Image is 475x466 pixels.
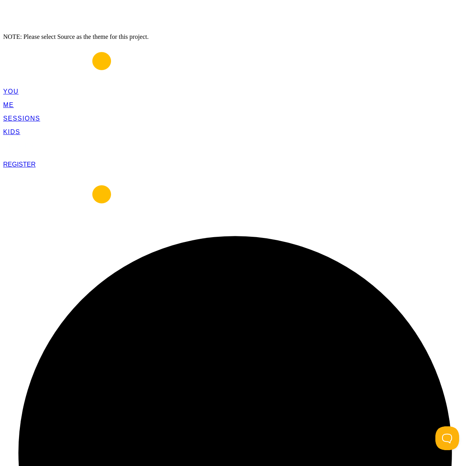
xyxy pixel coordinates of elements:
a: REGISTER [3,161,36,168]
a: YOU [3,88,19,95]
img: kellyrose-matthews [3,40,331,80]
a: ME [3,102,14,108]
a: SESSIONS [3,115,40,122]
a: kellyrose-matthews [3,75,331,81]
div: NOTE: Please select Source as the theme for this project. [3,33,472,40]
img: kellyrose-matthews [3,174,331,213]
span: GROUPS [3,142,34,149]
iframe: Toggle Customer Support [435,426,459,450]
a: kellyrose-matthews [3,208,331,215]
a: KIDS [3,128,20,135]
